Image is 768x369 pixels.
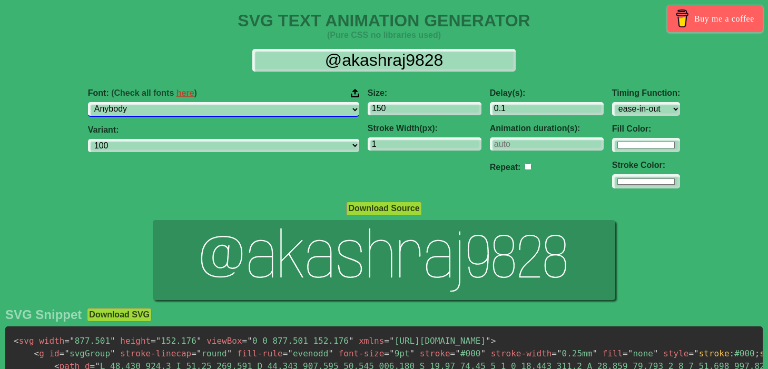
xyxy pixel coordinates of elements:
[288,348,293,358] span: "
[667,5,763,32] a: Buy me a coffee
[60,348,115,358] span: svgGroup
[156,336,161,346] span: "
[111,88,197,97] span: (Check all fonts )
[368,88,481,98] label: Size:
[612,124,680,134] label: Fill Color:
[612,161,680,170] label: Stroke Color:
[14,336,19,346] span: <
[623,348,658,358] span: none
[612,88,680,98] label: Timing Function:
[196,336,202,346] span: "
[490,163,521,172] label: Repeat:
[88,88,197,98] span: Font:
[120,348,191,358] span: stroke-linecap
[110,336,115,346] span: "
[283,348,333,358] span: evenodd
[237,348,283,358] span: fill-rule
[384,336,490,346] span: [URL][DOMAIN_NAME]
[455,348,460,358] span: "
[359,336,384,346] span: xmlns
[64,348,70,358] span: "
[384,348,415,358] span: 9pt
[227,348,232,358] span: "
[120,336,151,346] span: height
[384,336,389,346] span: =
[603,348,623,358] span: fill
[60,348,65,358] span: =
[694,9,754,28] span: Buy me a coffee
[368,137,481,151] input: 2px
[699,348,730,358] span: stroke
[351,88,359,98] img: Upload your font
[491,336,496,346] span: >
[176,88,194,97] a: here
[480,348,486,358] span: "
[339,348,385,358] span: font-size
[151,336,201,346] span: 152.176
[196,348,202,358] span: "
[346,202,421,215] button: Download Source
[663,348,688,358] span: style
[688,348,698,358] span: ="
[87,308,152,322] button: Download SVG
[410,348,415,358] span: "
[491,348,552,358] span: stroke-width
[368,124,481,133] label: Stroke Width(px):
[64,336,70,346] span: =
[552,348,557,358] span: =
[450,348,456,358] span: =
[628,348,633,358] span: "
[349,336,354,346] span: "
[450,348,486,358] span: #000
[5,307,82,322] h2: SVG Snippet
[70,336,75,346] span: "
[592,348,597,358] span: "
[14,336,34,346] span: svg
[525,163,531,170] input: auto
[206,336,242,346] span: viewBox
[110,348,115,358] span: "
[88,125,359,135] label: Variant:
[191,348,196,358] span: =
[730,348,735,358] span: :
[34,348,44,358] span: g
[490,124,604,133] label: Animation duration(s):
[486,336,491,346] span: "
[673,9,692,27] img: Buy me a coffee
[389,336,395,346] span: "
[368,102,481,115] input: 100
[151,336,156,346] span: =
[34,348,40,358] span: <
[490,137,604,151] input: auto
[557,348,562,358] span: "
[389,348,395,358] span: "
[247,336,252,346] span: "
[755,348,760,358] span: ;
[384,348,389,358] span: =
[242,336,354,346] span: 0 0 877.501 152.176
[490,102,604,115] input: 0.1s
[490,88,604,98] label: Delay(s):
[283,348,288,358] span: =
[328,348,333,358] span: "
[39,336,64,346] span: width
[49,348,59,358] span: id
[653,348,658,358] span: "
[242,336,248,346] span: =
[552,348,597,358] span: 0.25mm
[623,348,628,358] span: =
[191,348,232,358] span: round
[64,336,115,346] span: 877.501
[420,348,450,358] span: stroke
[252,49,516,72] input: Input Text Here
